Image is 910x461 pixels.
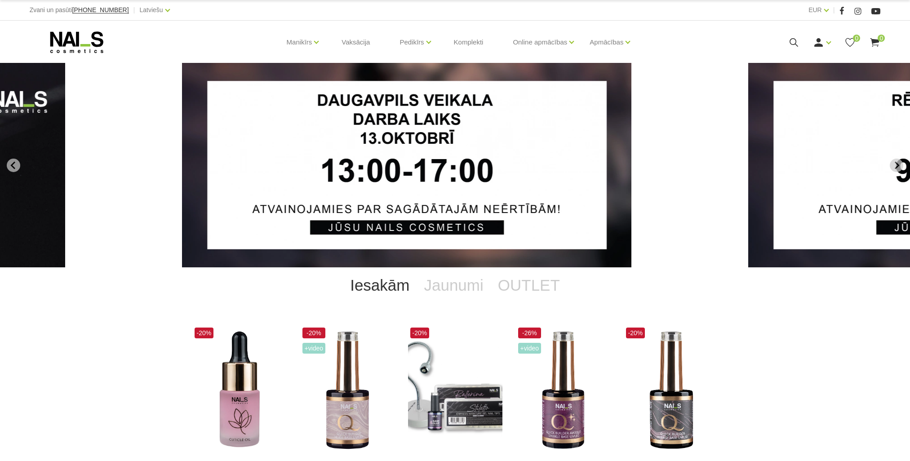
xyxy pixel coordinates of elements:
a: Latviešu [140,4,163,15]
a: Iesakām [343,267,417,303]
img: Klientu iemīļotajai Rubber bāzei esam mainījuši nosaukumu uz Quick Builder Clear HYBRID Base UV/L... [624,325,718,455]
span: | [133,4,135,16]
a: Pedikīrs [400,24,424,60]
a: Komplekti [447,21,491,64]
span: -20% [195,328,214,338]
div: Zvani un pasūti [30,4,129,16]
img: Lieliskas noturības kamuflējošā bāze/gels, kas ir saudzīga pret dabīgo nagu un nebojā naga plātni... [300,325,395,455]
span: [PHONE_NUMBER] [72,6,129,13]
a: 0 [844,37,856,48]
span: -20% [302,328,326,338]
a: OUTLET [491,267,567,303]
span: -26% [518,328,542,338]
span: +Video [302,343,326,354]
img: Maskējoša, viegli mirdzoša bāze/gels. Unikāls produkts ar daudz izmantošanas iespējām: •Bāze gell... [516,325,610,455]
button: Go to last slide [7,159,20,172]
a: Apmācības [590,24,623,60]
img: Ekpress gēla tipši pieaudzēšanai 240 gab.Gēla nagu pieaudzēšana vēl nekad nav bijusi tik vienkārš... [408,325,502,455]
img: Mitrinoša, mīkstinoša un aromātiska kutikulas eļļa. Bagāta ar nepieciešamo omega-3, 6 un 9, kā ar... [192,325,287,455]
a: EUR [808,4,822,15]
a: Manikīrs [287,24,312,60]
span: -20% [410,328,430,338]
span: -20% [626,328,645,338]
span: +Video [518,343,542,354]
span: | [833,4,835,16]
li: 1 of 13 [182,63,728,267]
button: Next slide [890,159,903,172]
a: Vaksācija [334,21,377,64]
a: Jaunumi [417,267,490,303]
span: 0 [853,35,860,42]
a: Online apmācības [513,24,567,60]
span: 0 [878,35,885,42]
a: 0 [869,37,880,48]
a: [PHONE_NUMBER] [72,7,129,13]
